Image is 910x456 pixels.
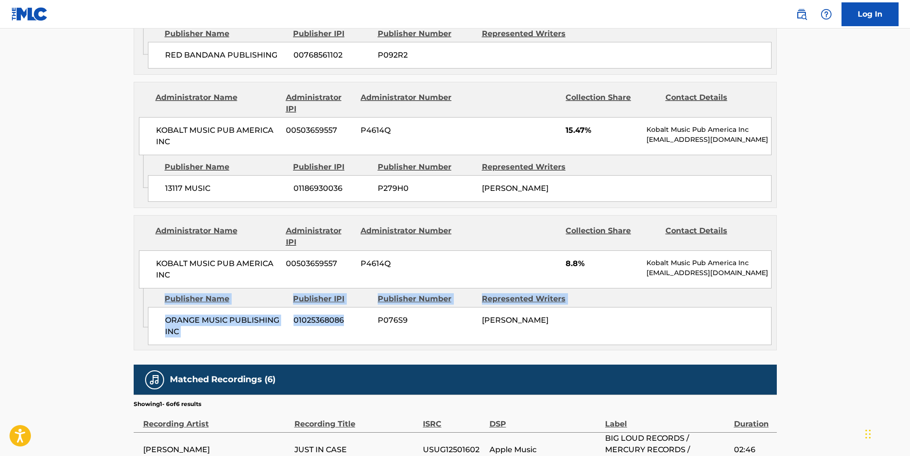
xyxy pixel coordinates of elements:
span: 02:46 [734,444,772,456]
div: Publisher IPI [293,161,371,173]
div: Represented Writers [482,293,579,305]
p: [EMAIL_ADDRESS][DOMAIN_NAME] [646,135,771,145]
span: Apple Music [489,444,601,456]
span: [PERSON_NAME] [482,184,548,193]
span: 00768561102 [294,50,371,61]
div: Drag [865,420,871,448]
img: search [796,9,807,20]
div: Help [817,5,836,24]
span: P076S9 [378,315,475,326]
span: KOBALT MUSIC PUB AMERICA INC [156,258,279,281]
div: Administrator Number [361,225,453,248]
span: [PERSON_NAME] [143,444,290,456]
div: Represented Writers [482,28,579,40]
span: 15.47% [566,125,639,136]
div: Administrator IPI [286,225,353,248]
img: help [821,9,832,20]
div: Administrator Name [156,225,279,248]
div: Represented Writers [482,161,579,173]
div: Contact Details [665,92,758,115]
span: 01186930036 [294,183,371,194]
span: KOBALT MUSIC PUB AMERICA INC [156,125,279,148]
span: 8.8% [566,258,639,269]
span: P092R2 [378,50,475,61]
div: Administrator Number [361,92,453,115]
img: MLC Logo [11,7,48,21]
div: Recording Title [294,408,418,430]
iframe: Chat Widget [862,410,910,456]
span: P4614Q [361,258,453,269]
div: Publisher Name [165,293,286,305]
p: Showing 1 - 6 of 6 results [134,400,201,408]
span: 00503659557 [286,258,353,269]
div: Recording Artist [143,408,290,430]
div: Administrator IPI [286,92,353,115]
div: Publisher Number [378,161,475,173]
span: [PERSON_NAME] [482,316,548,325]
div: Contact Details [665,225,758,248]
div: Administrator Name [156,92,279,115]
div: Publisher IPI [293,293,371,305]
div: Publisher Name [165,28,286,40]
span: 13117 MUSIC [165,183,286,194]
div: Publisher Number [378,28,475,40]
div: Publisher Number [378,293,475,305]
span: 01025368086 [294,315,371,326]
span: JUST IN CASE [294,444,418,456]
p: Kobalt Music Pub America Inc [646,258,771,268]
div: Duration [734,408,772,430]
div: Collection Share [566,92,658,115]
div: Publisher Name [165,161,286,173]
p: Kobalt Music Pub America Inc [646,125,771,135]
div: Label [605,408,729,430]
div: ISRC [423,408,485,430]
span: USUG12501602 [423,444,485,456]
span: P4614Q [361,125,453,136]
div: DSP [489,408,601,430]
span: P279H0 [378,183,475,194]
a: Log In [842,2,899,26]
span: 00503659557 [286,125,353,136]
img: Matched Recordings [149,374,160,386]
a: Public Search [792,5,811,24]
span: ORANGE MUSIC PUBLISHING INC [165,315,286,337]
h5: Matched Recordings (6) [170,374,275,385]
div: Collection Share [566,225,658,248]
div: Publisher IPI [293,28,371,40]
p: [EMAIL_ADDRESS][DOMAIN_NAME] [646,268,771,278]
span: RED BANDANA PUBLISHING [165,50,286,61]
